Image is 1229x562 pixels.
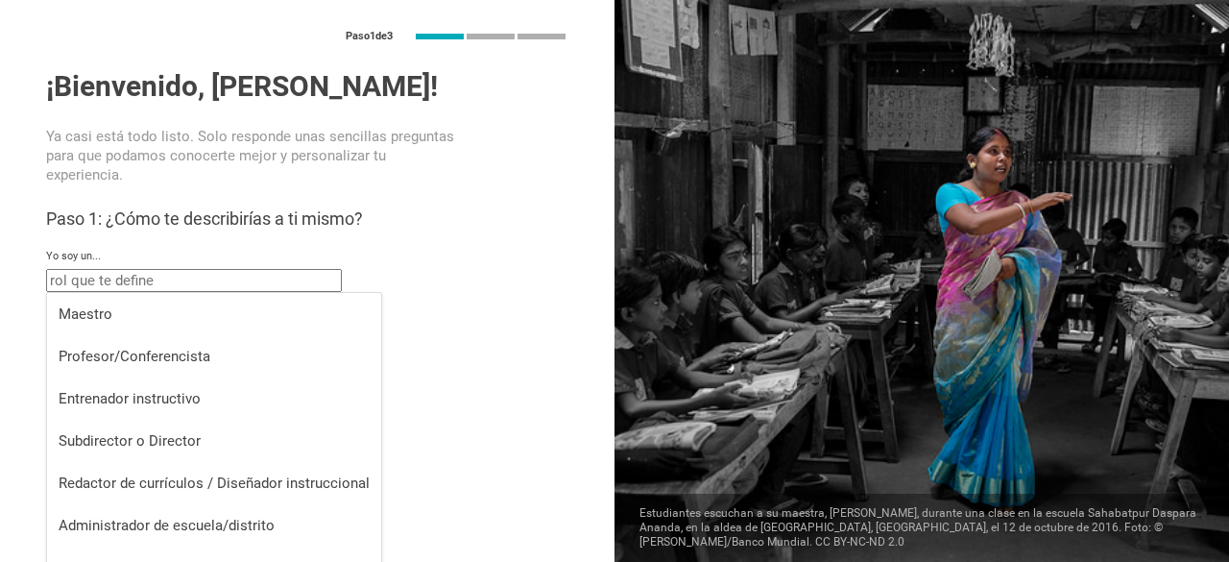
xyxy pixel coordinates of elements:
[46,250,101,262] font: Yo soy un...
[375,30,387,42] font: de
[387,30,393,42] font: 3
[46,208,363,229] font: Paso 1: ¿Cómo te describirías a ti mismo?
[346,30,370,42] font: Paso
[46,269,342,292] input: rol que te define
[639,506,1196,549] font: Estudiantes escuchan a su maestra, [PERSON_NAME], durante una clase en la escuela Sahabatpur Dasp...
[46,128,454,183] font: Ya casi está todo listo. Solo responde unas sencillas preguntas para que podamos conocerte mejor ...
[46,69,438,103] font: ¡Bienvenido, [PERSON_NAME]!
[209,15,397,32] font: Iniciar sesión con Google
[370,30,375,42] font: 1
